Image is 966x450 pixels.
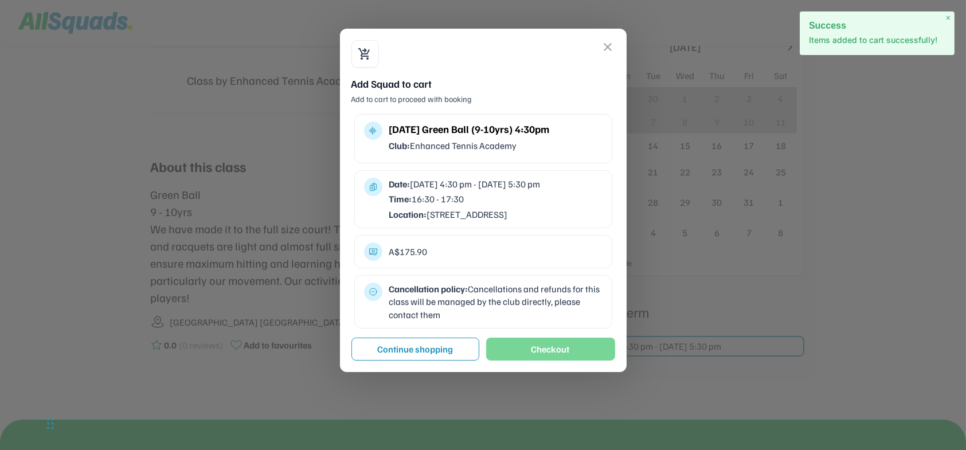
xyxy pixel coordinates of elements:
[389,193,412,205] strong: Time:
[809,34,945,46] p: Items added to cart successfully!
[127,68,193,75] div: Keywords by Traffic
[486,338,615,361] button: Checkout
[18,30,28,39] img: website_grey.svg
[809,21,945,30] h2: Success
[601,40,615,54] button: close
[946,13,951,23] span: ×
[32,18,56,28] div: v 4.0.25
[358,47,372,61] button: shopping_cart_checkout
[44,68,103,75] div: Domain Overview
[351,93,615,105] div: Add to cart to proceed with booking
[30,30,126,39] div: Domain: [DOMAIN_NAME]
[31,66,40,76] img: tab_domain_overview_orange.svg
[351,338,479,361] button: Continue shopping
[389,209,427,220] strong: Location:
[369,126,378,135] button: multitrack_audio
[389,178,410,190] strong: Date:
[389,178,603,190] div: [DATE] 4:30 pm - [DATE] 5:30 pm
[18,18,28,28] img: logo_orange.svg
[389,140,410,151] strong: Club:
[389,283,468,295] strong: Cancellation policy:
[114,66,123,76] img: tab_keywords_by_traffic_grey.svg
[389,193,603,205] div: 16:30 - 17:30
[389,283,603,321] div: Cancellations and refunds for this class will be managed by the club directly, please contact them
[351,77,615,91] div: Add Squad to cart
[389,245,603,258] div: A$175.90
[389,139,603,152] div: Enhanced Tennis Academy
[389,122,603,137] div: [DATE] Green Ball (9-10yrs) 4:30pm
[389,208,603,221] div: [STREET_ADDRESS]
